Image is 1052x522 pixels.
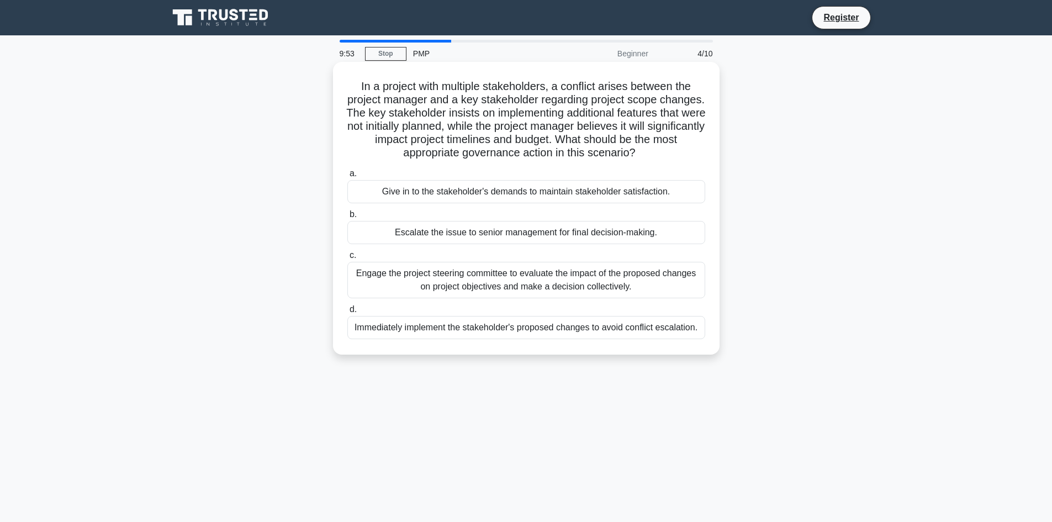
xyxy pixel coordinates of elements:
[347,316,705,339] div: Immediately implement the stakeholder's proposed changes to avoid conflict escalation.
[346,80,706,160] h5: In a project with multiple stakeholders, a conflict arises between the project manager and a key ...
[350,168,357,178] span: a.
[817,10,865,24] a: Register
[347,262,705,298] div: Engage the project steering committee to evaluate the impact of the proposed changes on project o...
[350,304,357,314] span: d.
[655,43,720,65] div: 4/10
[365,47,406,61] a: Stop
[347,221,705,244] div: Escalate the issue to senior management for final decision-making.
[347,180,705,203] div: Give in to the stakeholder's demands to maintain stakeholder satisfaction.
[350,209,357,219] span: b.
[350,250,356,260] span: c.
[333,43,365,65] div: 9:53
[406,43,558,65] div: PMP
[558,43,655,65] div: Beginner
